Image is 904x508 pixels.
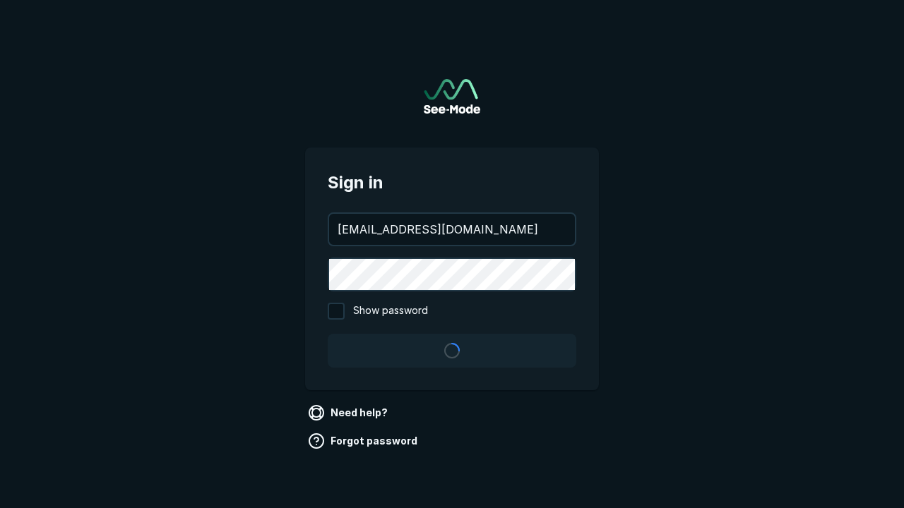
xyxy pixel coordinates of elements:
a: Forgot password [305,430,423,452]
span: Show password [353,303,428,320]
img: See-Mode Logo [424,79,480,114]
input: your@email.com [329,214,575,245]
a: Need help? [305,401,393,424]
span: Sign in [328,170,576,195]
a: Go to sign in [424,79,480,114]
